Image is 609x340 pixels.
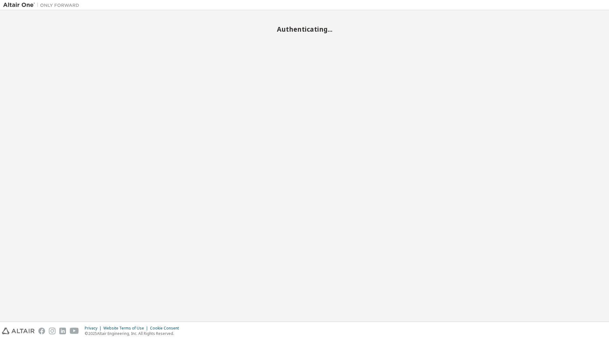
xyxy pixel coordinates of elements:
img: linkedin.svg [59,328,66,334]
p: © 2025 Altair Engineering, Inc. All Rights Reserved. [85,331,183,336]
img: facebook.svg [38,328,45,334]
img: youtube.svg [70,328,79,334]
img: Altair One [3,2,82,8]
div: Privacy [85,326,103,331]
div: Cookie Consent [150,326,183,331]
div: Website Terms of Use [103,326,150,331]
h2: Authenticating... [3,25,606,33]
img: altair_logo.svg [2,328,35,334]
img: instagram.svg [49,328,56,334]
